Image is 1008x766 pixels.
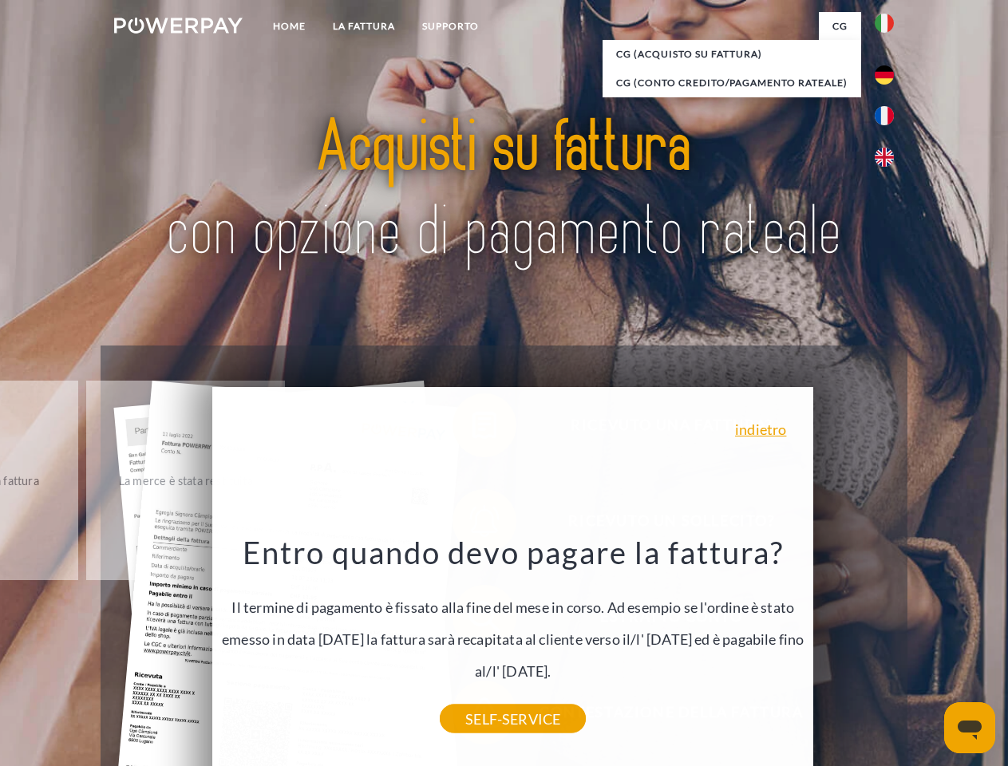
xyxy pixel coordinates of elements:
iframe: Pulsante per aprire la finestra di messaggistica [944,702,995,753]
a: Supporto [409,12,492,41]
div: La merce è stata restituita [96,469,275,491]
a: CG (Acquisto su fattura) [603,40,861,69]
a: indietro [735,422,786,436]
a: CG [819,12,861,41]
div: Il termine di pagamento è fissato alla fine del mese in corso. Ad esempio se l'ordine è stato eme... [222,533,804,719]
img: logo-powerpay-white.svg [114,18,243,34]
h3: Entro quando devo pagare la fattura? [222,533,804,571]
img: de [875,65,894,85]
img: fr [875,106,894,125]
a: SELF-SERVICE [440,705,586,733]
img: it [875,14,894,33]
a: Home [259,12,319,41]
a: LA FATTURA [319,12,409,41]
a: CG (Conto Credito/Pagamento rateale) [603,69,861,97]
img: title-powerpay_it.svg [152,77,856,306]
img: en [875,148,894,167]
